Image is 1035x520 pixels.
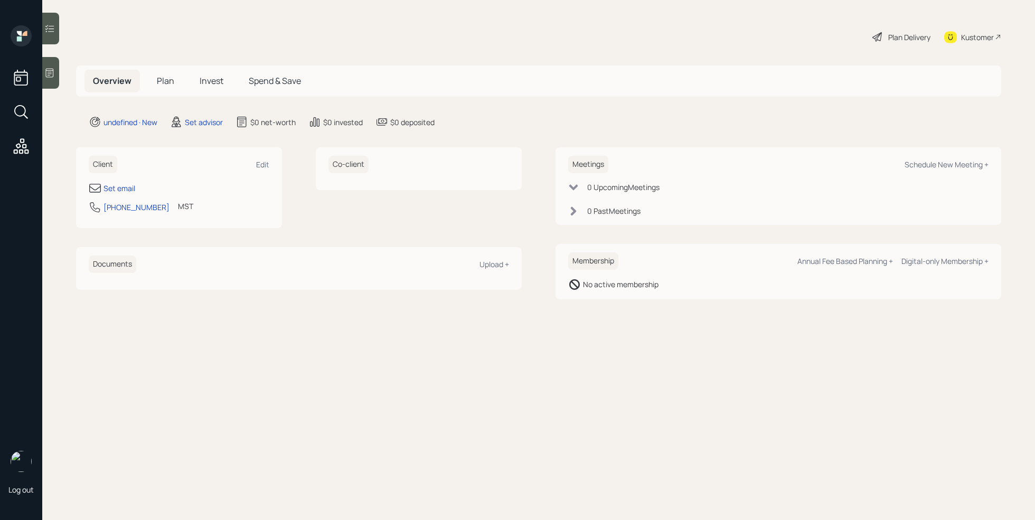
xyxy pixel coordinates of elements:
div: Kustomer [961,32,994,43]
div: $0 invested [323,117,363,128]
h6: Client [89,156,117,173]
span: Overview [93,75,131,87]
div: MST [178,201,193,212]
h6: Co-client [328,156,369,173]
img: retirable_logo.png [11,451,32,472]
div: Plan Delivery [888,32,930,43]
div: Digital-only Membership + [901,256,989,266]
div: No active membership [583,279,658,290]
span: Invest [200,75,223,87]
div: Set email [103,183,135,194]
h6: Meetings [568,156,608,173]
div: Edit [256,159,269,169]
div: 0 Past Meeting s [587,205,641,216]
span: Spend & Save [249,75,301,87]
div: Set advisor [185,117,223,128]
div: undefined · New [103,117,157,128]
div: 0 Upcoming Meeting s [587,182,660,193]
h6: Documents [89,256,136,273]
div: Upload + [479,259,509,269]
div: $0 net-worth [250,117,296,128]
h6: Membership [568,252,618,270]
span: Plan [157,75,174,87]
div: [PHONE_NUMBER] [103,202,170,213]
div: Schedule New Meeting + [905,159,989,169]
div: Log out [8,485,34,495]
div: $0 deposited [390,117,435,128]
div: Annual Fee Based Planning + [797,256,893,266]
